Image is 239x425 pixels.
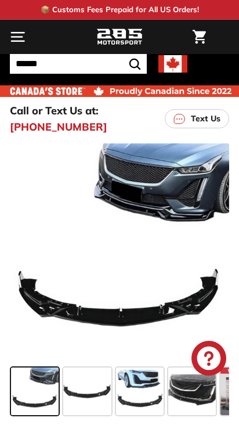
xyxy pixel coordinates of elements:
[191,113,220,125] p: Text Us
[188,341,230,379] inbox-online-store-chat: Shopify online store chat
[10,119,107,135] a: [PHONE_NUMBER]
[10,54,147,74] input: Search
[165,109,229,128] a: Text Us
[41,4,199,16] p: 📦 Customs Fees Prepaid for All US Orders!
[96,27,143,47] img: Logo_285_Motorsport_areodynamics_components
[187,20,212,53] a: Cart
[10,103,99,118] p: Call or Text Us at:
